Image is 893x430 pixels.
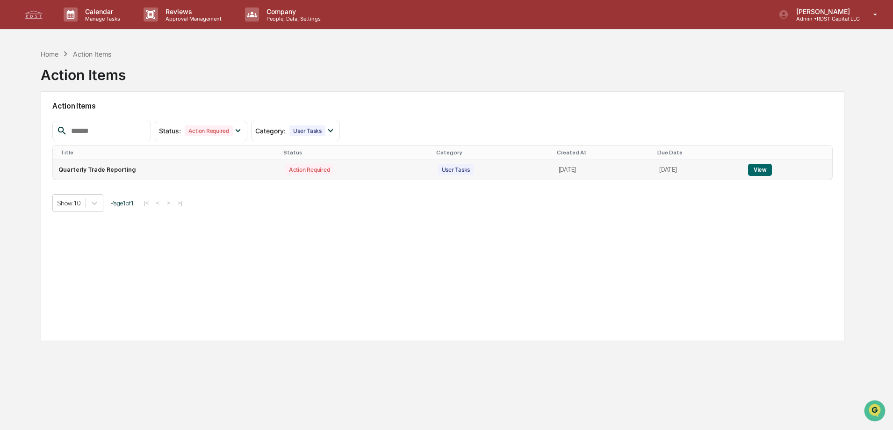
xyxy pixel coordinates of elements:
[285,164,333,175] div: Action Required
[22,8,45,21] img: logo
[64,114,120,131] a: 🗄️Attestations
[438,164,474,175] div: User Tasks
[789,7,860,15] p: [PERSON_NAME]
[93,159,113,166] span: Pylon
[6,132,63,149] a: 🔎Data Lookup
[9,137,17,144] div: 🔎
[153,199,163,207] button: <
[32,72,153,81] div: Start new chat
[9,72,26,88] img: 1746055101610-c473b297-6a78-478c-a979-82029cc54cd1
[41,50,58,58] div: Home
[9,20,170,35] p: How can we help?
[259,15,325,22] p: People, Data, Settings
[110,199,134,207] span: Page 1 of 1
[73,50,111,58] div: Action Items
[159,74,170,86] button: Start new chat
[557,149,650,156] div: Created At
[657,149,739,156] div: Due Date
[255,127,286,135] span: Category :
[158,7,226,15] p: Reviews
[53,160,280,180] td: Quarterly Trade Reporting
[68,119,75,126] div: 🗄️
[41,59,126,83] div: Action Items
[289,125,325,136] div: User Tasks
[174,199,185,207] button: >|
[32,81,118,88] div: We're available if you need us!
[553,160,654,180] td: [DATE]
[158,15,226,22] p: Approval Management
[19,118,60,127] span: Preclearance
[9,119,17,126] div: 🖐️
[748,164,772,176] button: View
[789,15,860,22] p: Admin • RDST Capital LLC
[78,15,125,22] p: Manage Tasks
[164,199,173,207] button: >
[159,127,181,135] span: Status :
[77,118,116,127] span: Attestations
[78,7,125,15] p: Calendar
[259,7,325,15] p: Company
[863,399,888,424] iframe: Open customer support
[60,149,276,156] div: Title
[185,125,233,136] div: Action Required
[66,158,113,166] a: Powered byPylon
[283,149,429,156] div: Status
[6,114,64,131] a: 🖐️Preclearance
[19,136,59,145] span: Data Lookup
[52,102,833,110] h2: Action Items
[654,160,742,180] td: [DATE]
[436,149,549,156] div: Category
[748,166,772,173] a: View
[141,199,151,207] button: |<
